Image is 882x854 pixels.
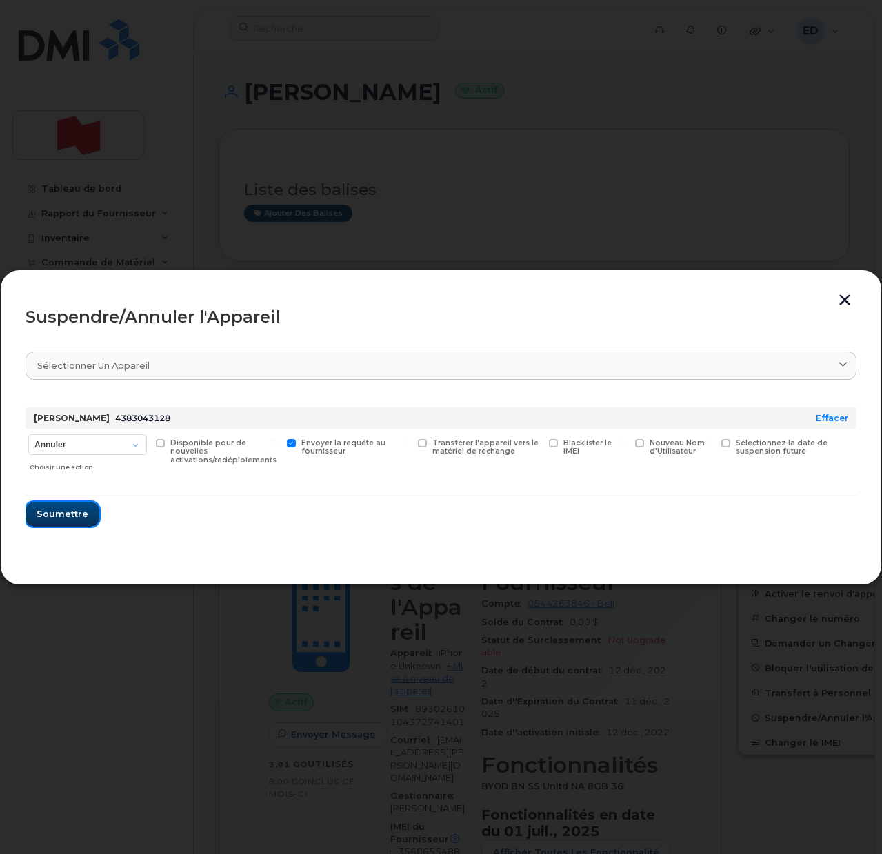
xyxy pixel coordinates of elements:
[401,439,408,446] input: Transférer l'appareil vers le matériel de rechange
[270,439,277,446] input: Envoyer la requête au fournisseur
[619,439,625,446] input: Nouveau Nom d'Utilisateur
[26,309,856,325] div: Suspendre/Annuler l'Appareil
[432,438,539,456] span: Transférer l'appareil vers le matériel de rechange
[563,438,612,456] span: Blacklister le IMEI
[301,438,385,456] span: Envoyer la requête au fournisseur
[705,439,712,446] input: Sélectionnez la date de suspension future
[816,413,848,423] a: Effacer
[532,439,539,446] input: Blacklister le IMEI
[650,438,705,456] span: Nouveau Nom d'Utilisateur
[736,438,828,456] span: Sélectionnez la date de suspension future
[170,438,277,465] span: Disponible pour de nouvelles activations/redéploiements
